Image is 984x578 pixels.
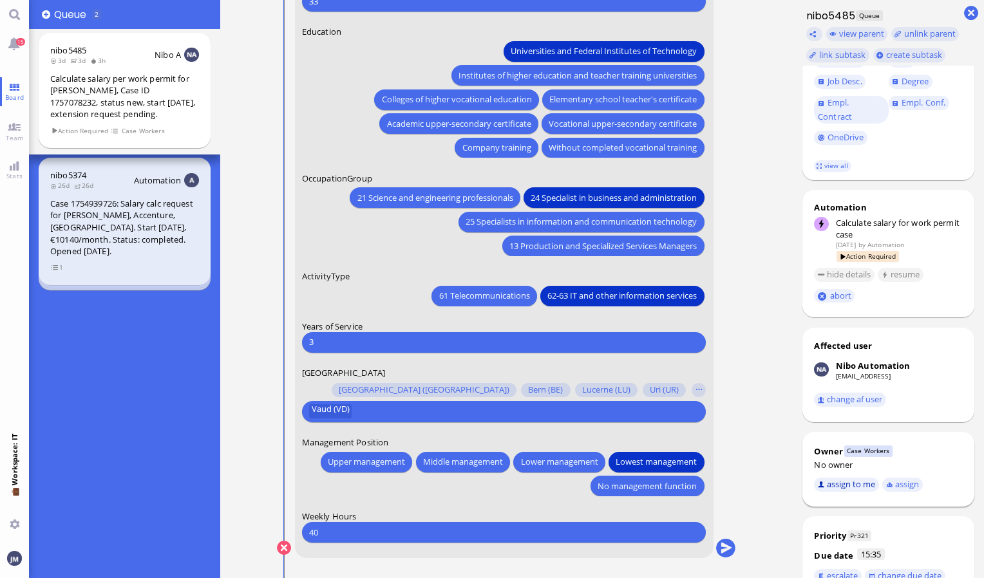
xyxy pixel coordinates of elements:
img: NA [184,48,198,62]
span: Management Position [302,436,388,448]
span: Board [2,93,27,102]
span: 13 Production and Specialized Services Managers [510,239,697,252]
span: Education [302,26,341,37]
button: assign to me [814,478,879,492]
a: view all [814,160,851,171]
span: Uri (UR) [650,385,679,395]
span: Job Desc. [828,75,862,87]
span: automation@bluelakelegal.com [867,240,904,249]
button: No management function [591,476,704,496]
button: Colleges of higher vocational education [375,89,539,109]
button: Vocational upper-secondary certificate [542,113,704,134]
span: nibo5374 [50,169,86,181]
button: Lowest management [609,451,704,472]
div: Owner [814,445,843,457]
span: Years of Service [302,320,363,331]
span: Middle management [423,455,503,469]
button: Middle management [416,451,510,472]
div: Priority [814,530,846,541]
span: Bern (BE) [529,385,563,395]
a: Degree [889,75,932,89]
span: 26d [50,181,74,190]
span: link subtask [819,49,866,61]
span: view 1 items [51,262,64,273]
button: 13 Production and Specialized Services Managers [502,236,704,256]
div: Due date [814,550,853,561]
button: Copy ticket nibo5485 link to clipboard [806,27,823,41]
span: Vaud (VD) [312,404,350,418]
a: [EMAIL_ADDRESS] [836,371,891,380]
span: 321 [857,531,869,540]
span: 61 Telecommunications [439,289,530,303]
span: 25 Specialists in information and communication technology [466,215,697,228]
button: 25 Specialists in information and communication technology [459,211,704,232]
span: Automation [134,174,181,186]
img: You [7,551,21,565]
button: Without completed vocational training [542,137,704,158]
div: Calculate salary per work permit for [PERSON_NAME], Case ID 1757078232, status new, start [DATE],... [50,73,199,120]
span: Pr [850,531,856,540]
button: 24 Specialist in business and administration [524,187,704,208]
span: Stats [3,171,26,180]
button: [GEOGRAPHIC_DATA] ([GEOGRAPHIC_DATA]) [332,383,516,397]
span: Action Required [837,251,899,262]
span: [GEOGRAPHIC_DATA] ([GEOGRAPHIC_DATA]) [339,385,509,395]
span: 15 [16,38,25,46]
span: 2 [95,10,99,19]
div: Calculate salary for work permit case [836,217,963,240]
span: Action Required [51,126,109,136]
div: Affected user [814,340,872,351]
button: 62-63 IT and other information services [540,285,704,306]
span: Queue [54,7,91,22]
span: Academic upper-secondary certificate [387,117,531,130]
span: Degree [902,75,929,87]
button: Lower management [514,451,605,472]
button: change af user [814,393,886,407]
span: 3h [90,56,110,65]
span: Without completed vocational training [549,141,697,154]
a: Empl. Conf. [889,96,949,110]
span: Vocational upper-secondary certificate [549,117,697,130]
button: Elementary school teacher's certificate [542,89,704,109]
button: Institutes of higher education and teacher training universities [451,65,704,86]
span: Empl. Contract [818,97,852,122]
a: OneDrive [814,131,867,145]
button: Uri (UR) [643,383,686,397]
div: No owner [814,459,963,471]
button: abort [814,289,855,303]
span: 62-63 IT and other information services [548,289,697,303]
button: 21 Science and engineering professionals [350,187,520,208]
img: Aut [184,173,198,187]
button: Bern (BE) [521,383,570,397]
span: Case Workers [844,445,893,456]
span: Lower management [521,455,598,469]
button: assign [882,478,923,492]
span: 💼 Workspace: IT [10,485,19,514]
span: Elementary school teacher's certificate [550,93,697,106]
button: hide details [814,268,875,282]
span: Institutes of higher education and teacher training universities [459,68,697,82]
div: Case 1754939726: Salary calc request for [PERSON_NAME], Accenture, [GEOGRAPHIC_DATA]. Start [DATE... [50,198,199,257]
span: 3d [70,56,90,65]
button: Lucerne (LU) [575,383,638,397]
a: nibo5485 [50,44,86,56]
div: Automation [814,201,963,213]
button: Add [42,10,50,19]
span: No management function [598,479,697,492]
span: Universities and Federal Institutes of Technology [511,44,697,58]
button: Vaud (VD) [309,404,352,418]
span: Upper management [328,455,405,469]
span: 26d [74,181,98,190]
button: resume [878,268,923,282]
button: Company training [455,137,538,158]
button: view parent [826,27,888,41]
span: 21 Science and engineering professionals [357,191,513,204]
a: Job Desc. [814,75,866,89]
span: Case Workers [121,126,165,136]
button: unlink parent [891,27,960,41]
span: Weekly Hours [302,510,357,522]
span: Nibo A [155,49,181,61]
span: by [858,240,866,249]
span: 15:35 [857,548,885,560]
